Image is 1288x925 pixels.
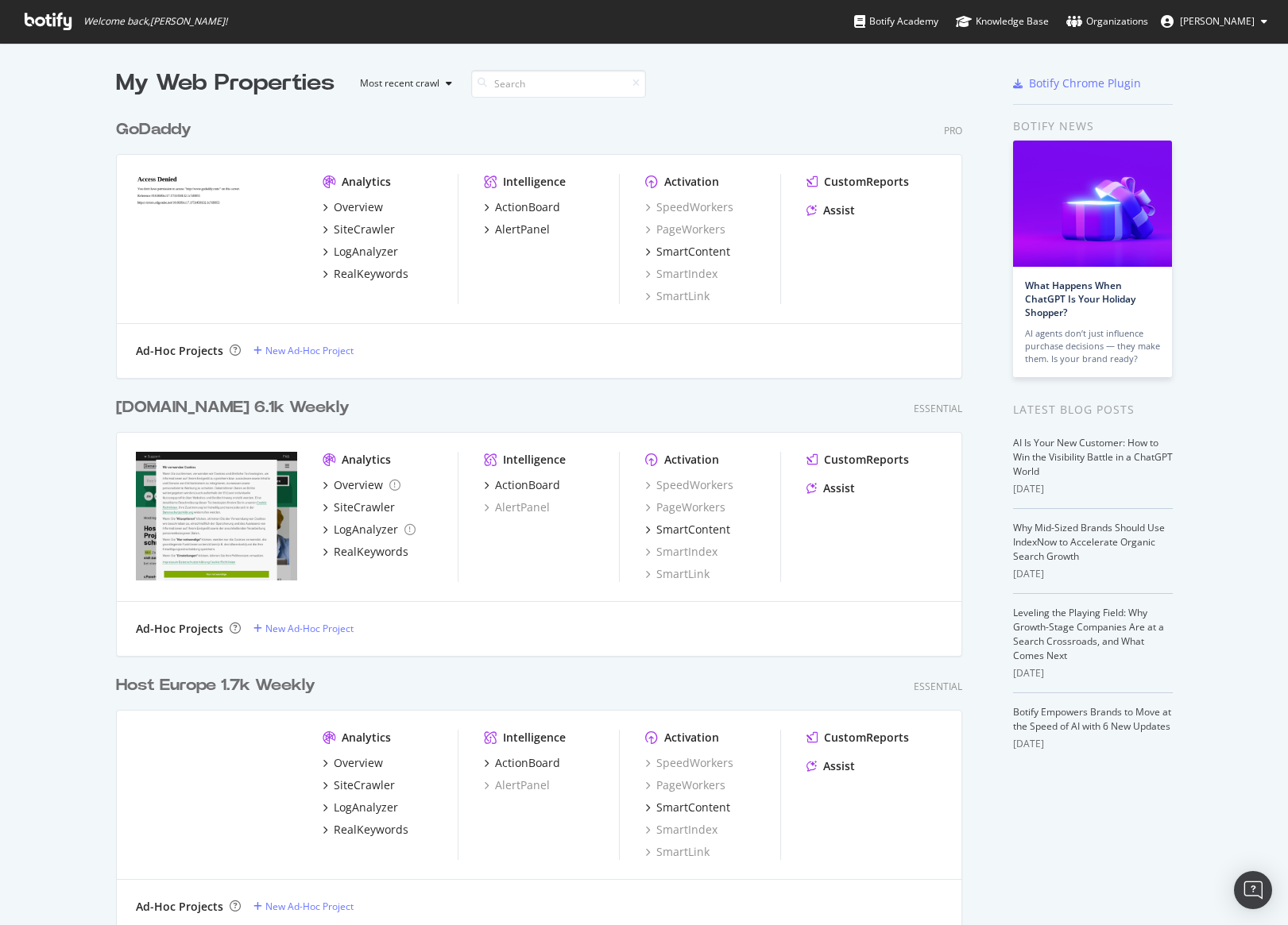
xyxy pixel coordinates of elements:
[806,758,855,774] a: Assist
[503,174,566,190] div: Intelligence
[1025,279,1135,319] a: What Happens When ChatGPT Is Your Holiday Shopper?
[503,452,566,468] div: Intelligence
[484,222,550,237] a: AlertPanel
[645,266,717,282] a: SmartIndex
[334,522,398,538] div: LogAnalyzer
[484,777,550,793] a: AlertPanel
[645,544,717,560] a: SmartIndex
[253,622,354,635] a: New Ad-Hoc Project
[645,288,710,304] a: SmartLink
[323,222,395,237] a: SiteCrawler
[471,70,646,98] input: Search
[656,244,730,260] div: SmartContent
[116,396,356,419] a: [DOMAIN_NAME] 6.1k Weekly
[495,477,560,493] div: ActionBoard
[253,344,354,357] a: New Ad-Hoc Project
[806,202,855,218] a: Assist
[347,71,458,96] button: Most recent crawl
[334,477,383,493] div: Overview
[806,730,909,746] a: CustomReports
[323,822,408,838] a: RealKeywords
[956,13,1049,29] div: Knowledge Base
[334,222,395,237] div: SiteCrawler
[323,777,395,793] a: SiteCrawler
[484,755,560,771] a: ActionBoard
[116,118,198,141] a: GoDaddy
[1013,705,1171,733] a: Botify Empowers Brands to Move at the Speed of AI with 6 New Updates
[503,730,566,746] div: Intelligence
[806,174,909,190] a: CustomReports
[323,522,416,538] a: LogAnalyzer
[645,777,725,793] a: PageWorkers
[334,499,395,515] div: SiteCrawler
[806,452,909,468] a: CustomReports
[914,680,962,693] div: Essential
[823,480,855,496] div: Assist
[334,777,395,793] div: SiteCrawler
[1013,118,1173,135] div: Botify news
[484,499,550,515] a: AlertPanel
[1066,13,1148,29] div: Organizations
[265,344,354,357] div: New Ad-Hoc Project
[1013,401,1173,418] div: Latest Blog Posts
[823,758,855,774] div: Assist
[116,67,335,99] div: My Web Properties
[944,124,962,137] div: Pro
[1234,871,1272,909] div: Open Intercom Messenger
[265,622,354,635] div: New Ad-Hoc Project
[806,480,855,496] a: Assist
[645,199,733,215] a: SpeedWorkers
[656,800,730,815] div: SmartContent
[323,544,408,560] a: RealKeywords
[645,844,710,860] div: SmartLink
[323,499,395,515] a: SiteCrawler
[334,755,383,771] div: Overview
[824,730,909,746] div: CustomReports
[323,800,398,815] a: LogAnalyzer
[645,522,730,538] a: SmartContent
[484,477,560,493] a: ActionBoard
[664,174,719,190] div: Activation
[1025,327,1160,365] div: AI agents don’t just influence purchase decisions — they make them. Is your brand ready?
[656,522,730,538] div: SmartContent
[1013,666,1173,680] div: [DATE]
[484,199,560,215] a: ActionBoard
[1180,14,1255,28] span: Mike Tekula
[645,244,730,260] a: SmartContent
[323,477,400,493] a: Overview
[645,822,717,838] a: SmartIndex
[136,452,297,580] img: df.eu
[83,15,227,28] span: Welcome back, [PERSON_NAME] !
[116,396,350,419] div: [DOMAIN_NAME] 6.1k Weekly
[136,174,297,303] img: godaddy.com
[914,402,962,415] div: Essential
[136,343,223,359] div: Ad-Hoc Projects
[1013,436,1173,478] a: AI Is Your New Customer: How to Win the Visibility Battle in a ChatGPT World
[645,477,733,493] a: SpeedWorkers
[334,800,398,815] div: LogAnalyzer
[323,755,383,771] a: Overview
[323,266,408,282] a: RealKeywords
[645,566,710,582] a: SmartLink
[645,222,725,237] div: PageWorkers
[1013,737,1173,751] div: [DATE]
[342,730,391,746] div: Analytics
[1029,75,1141,91] div: Botify Chrome Plugin
[1013,521,1165,563] a: Why Mid-Sized Brands Should Use IndexNow to Accelerate Organic Search Growth
[854,13,938,29] div: Botify Academy
[1013,141,1172,267] img: What Happens When ChatGPT Is Your Holiday Shopper?
[253,900,354,913] a: New Ad-Hoc Project
[1013,482,1173,496] div: [DATE]
[495,755,560,771] div: ActionBoard
[136,621,223,637] div: Ad-Hoc Projects
[645,755,733,771] div: SpeedWorkers
[360,79,439,88] div: Most recent crawl
[334,244,398,260] div: LogAnalyzer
